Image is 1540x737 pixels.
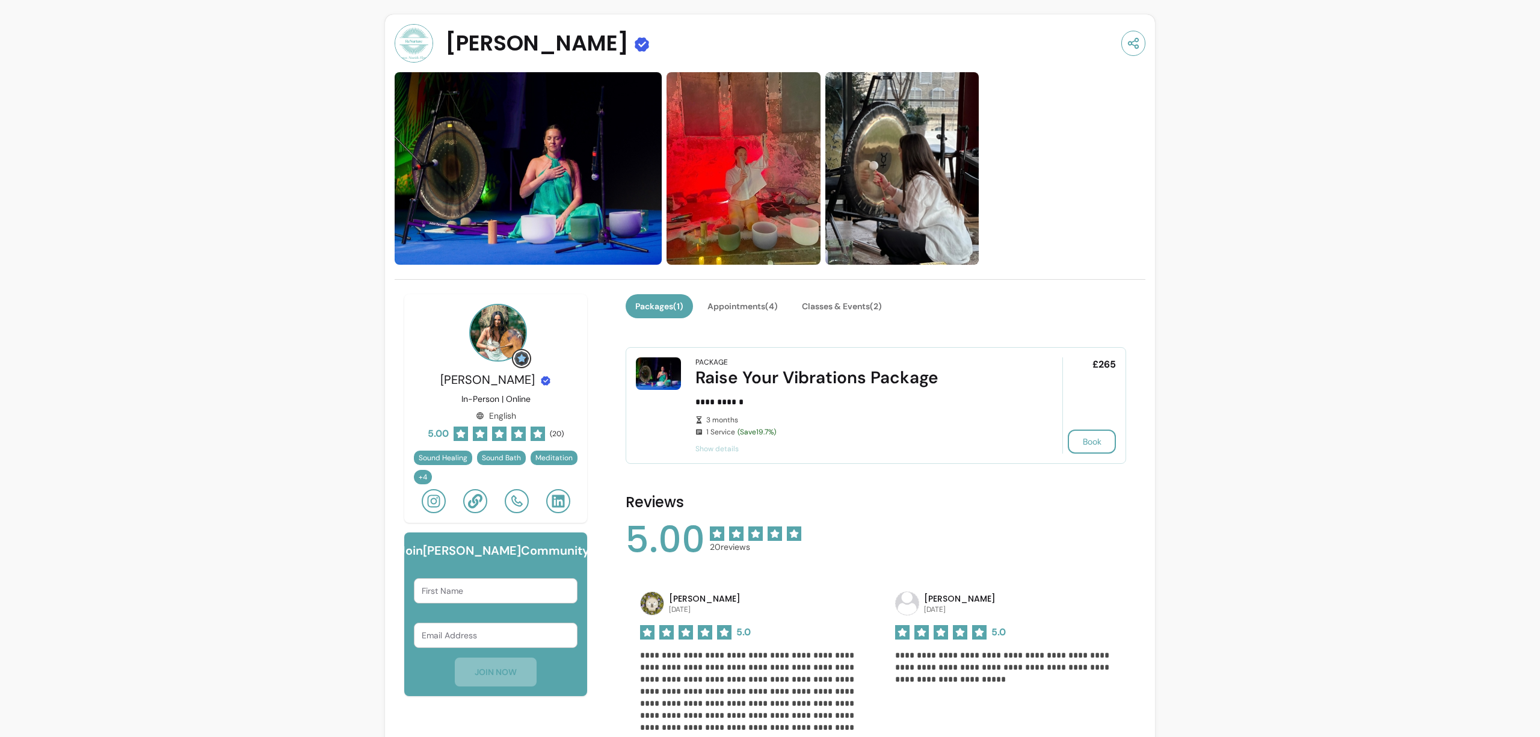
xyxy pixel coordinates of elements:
[706,427,1029,437] span: 1 Service
[825,72,979,265] img: https://d22cr2pskkweo8.cloudfront.net/78863bee-8299-4265-b84b-07dcc6c9ab8e
[667,72,821,265] img: https://d22cr2pskkweo8.cloudfront.net/629513e8-4088-436d-85ce-641ababc8c4f
[482,453,521,463] span: Sound Bath
[550,429,564,439] span: ( 20 )
[626,493,1126,512] h2: Reviews
[1068,430,1116,454] button: Book
[399,542,593,559] h6: Join [PERSON_NAME] Community!
[514,351,529,366] img: Grow
[636,357,681,390] img: Raise Your Vibrations Package
[669,605,741,614] p: [DATE]
[445,31,629,55] span: [PERSON_NAME]
[991,625,1006,640] span: 5.0
[896,592,919,615] img: avatar
[792,294,892,318] button: Classes & Events(2)
[476,410,516,422] div: English
[924,605,996,614] p: [DATE]
[626,294,693,318] button: Packages(1)
[535,453,573,463] span: Meditation
[706,415,1029,425] span: 3 months
[736,625,751,640] span: 5.0
[738,427,776,437] span: (Save 19.7 %)
[641,592,664,615] img: avatar
[695,367,1029,389] div: Raise Your Vibrations Package
[428,427,449,441] span: 5.00
[695,357,728,367] div: Package
[419,453,467,463] span: Sound Healing
[469,304,527,362] img: Provider image
[422,585,570,597] input: First Name
[924,593,996,605] p: [PERSON_NAME]
[422,629,570,641] input: Email Address
[416,472,430,482] span: + 4
[710,541,801,553] span: 20 reviews
[669,593,741,605] p: [PERSON_NAME]
[395,24,433,63] img: Provider image
[440,372,535,387] span: [PERSON_NAME]
[1062,357,1116,454] div: £265
[626,522,705,558] span: 5.00
[695,444,1029,454] span: Show details
[395,72,662,265] img: https://d22cr2pskkweo8.cloudfront.net/94dad4de-5344-44a7-bb22-bee9a595e45d
[698,294,787,318] button: Appointments(4)
[461,393,531,405] p: In-Person | Online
